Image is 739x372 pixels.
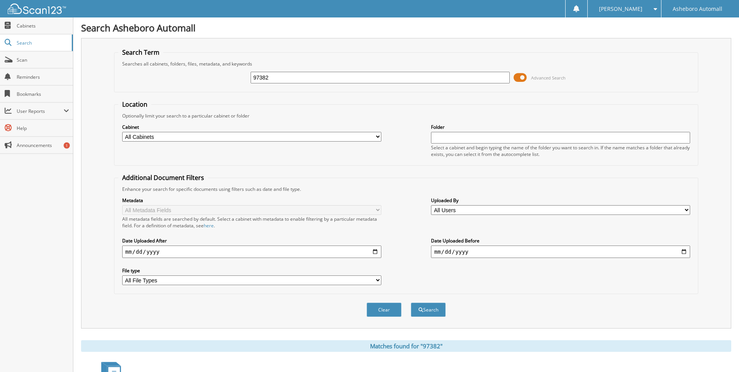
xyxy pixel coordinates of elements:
div: Optionally limit your search to a particular cabinet or folder [118,112,694,119]
input: end [431,246,690,258]
div: 1 [64,142,70,149]
label: File type [122,267,381,274]
label: Uploaded By [431,197,690,204]
button: Clear [367,303,402,317]
span: Cabinets [17,22,69,29]
span: Scan [17,57,69,63]
label: Cabinet [122,124,381,130]
legend: Search Term [118,48,163,57]
input: start [122,246,381,258]
span: [PERSON_NAME] [599,7,642,11]
h1: Search Asheboro Automall [81,21,731,34]
span: Asheboro Automall [673,7,722,11]
span: Advanced Search [531,75,566,81]
span: User Reports [17,108,64,114]
img: scan123-logo-white.svg [8,3,66,14]
div: Select a cabinet and begin typing the name of the folder you want to search in. If the name match... [431,144,690,157]
div: Enhance your search for specific documents using filters such as date and file type. [118,186,694,192]
span: Search [17,40,68,46]
label: Date Uploaded After [122,237,381,244]
div: Searches all cabinets, folders, files, metadata, and keywords [118,61,694,67]
label: Date Uploaded Before [431,237,690,244]
span: Bookmarks [17,91,69,97]
span: Announcements [17,142,69,149]
span: Reminders [17,74,69,80]
div: Matches found for "97382" [81,340,731,352]
div: All metadata fields are searched by default. Select a cabinet with metadata to enable filtering b... [122,216,381,229]
legend: Location [118,100,151,109]
button: Search [411,303,446,317]
span: Help [17,125,69,131]
label: Folder [431,124,690,130]
a: here [204,222,214,229]
legend: Additional Document Filters [118,173,208,182]
label: Metadata [122,197,381,204]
